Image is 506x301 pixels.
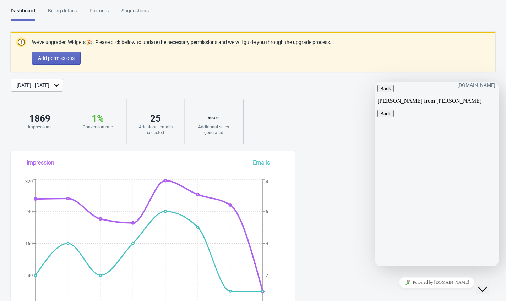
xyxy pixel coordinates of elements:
[48,7,77,19] div: Billing details
[192,124,235,135] div: Additional sales generated
[121,7,149,19] div: Suggestions
[18,113,61,124] div: 1869
[25,209,33,214] tspan: 240
[32,39,331,46] p: We’ve upgraded Widgets 🎉. Please click bellow to update the necessary permissions and we will gui...
[266,179,268,184] tspan: 8
[375,274,499,290] iframe: chat widget
[76,113,119,124] div: 1 %
[32,52,81,65] button: Add permissions
[89,7,109,19] div: Partners
[28,273,33,278] tspan: 80
[457,79,495,92] div: [DOMAIN_NAME]
[266,273,268,278] tspan: 2
[18,124,61,130] div: Impressions
[76,124,119,130] div: Conversion rate
[17,82,49,89] div: [DATE] - [DATE]
[25,241,33,246] tspan: 160
[476,273,499,294] iframe: chat widget
[25,179,33,184] tspan: 320
[38,55,75,61] span: Add permissions
[375,82,499,266] iframe: chat widget
[134,113,177,124] div: 25
[266,209,268,214] tspan: 6
[134,124,177,135] div: Additional emails collected
[11,7,35,21] div: Dashboard
[266,241,268,246] tspan: 4
[192,113,235,124] div: $ 364.30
